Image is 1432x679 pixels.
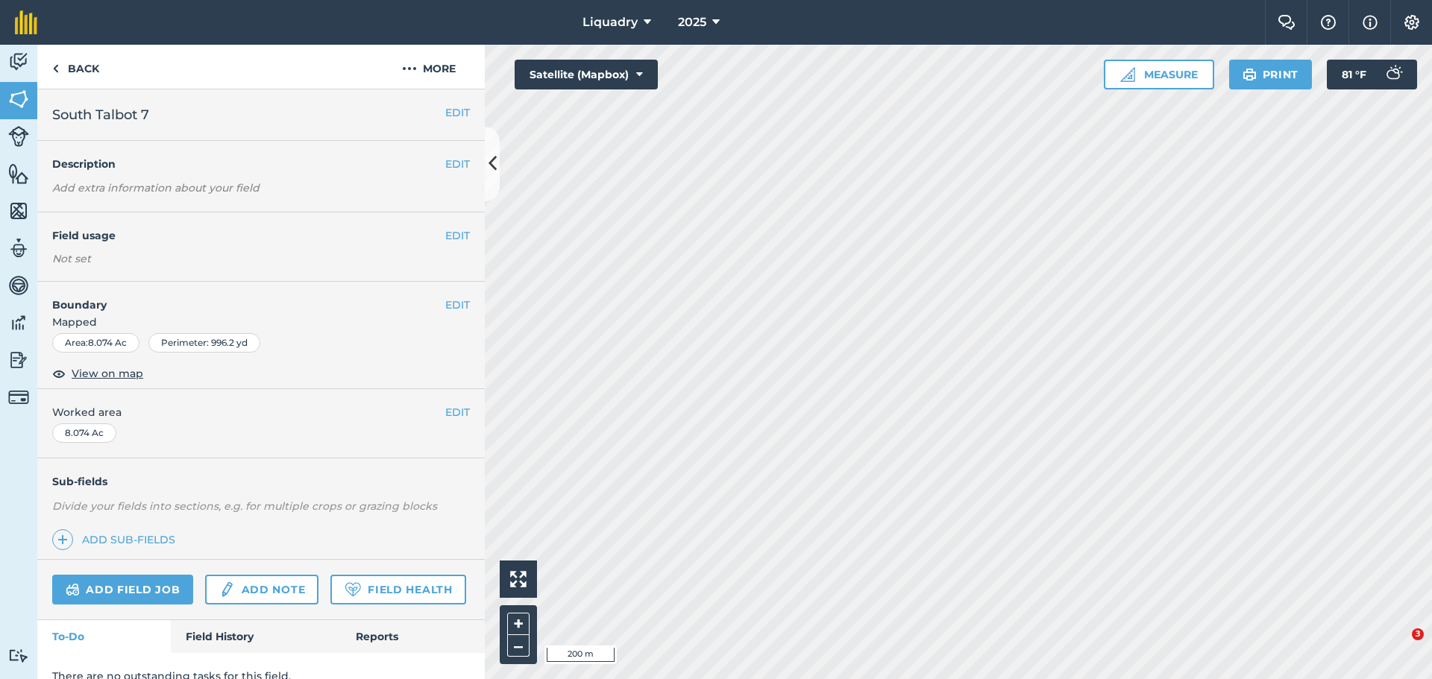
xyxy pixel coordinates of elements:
[8,88,29,110] img: svg+xml;base64,PHN2ZyB4bWxucz0iaHR0cDovL3d3dy53My5vcmcvMjAwMC9zdmciIHdpZHRoPSI1NiIgaGVpZ2h0PSI2MC...
[8,648,29,663] img: svg+xml;base64,PD94bWwgdmVyc2lvbj0iMS4wIiBlbmNvZGluZz0idXRmLTgiPz4KPCEtLSBHZW5lcmF0b3I6IEFkb2JlIE...
[341,620,485,653] a: Reports
[52,364,66,382] img: svg+xml;base64,PHN2ZyB4bWxucz0iaHR0cDovL3d3dy53My5vcmcvMjAwMC9zdmciIHdpZHRoPSIxOCIgaGVpZ2h0PSIyNC...
[373,45,485,89] button: More
[8,349,29,371] img: svg+xml;base64,PD94bWwgdmVyc2lvbj0iMS4wIiBlbmNvZGluZz0idXRmLTgiPz4KPCEtLSBHZW5lcmF0b3I6IEFkb2JlIE...
[8,312,29,334] img: svg+xml;base64,PD94bWwgdmVyc2lvbj0iMS4wIiBlbmNvZGluZz0idXRmLTgiPz4KPCEtLSBHZW5lcmF0b3I6IEFkb2JlIE...
[8,126,29,147] img: svg+xml;base64,PD94bWwgdmVyc2lvbj0iMS4wIiBlbmNvZGluZz0idXRmLTgiPz4KPCEtLSBHZW5lcmF0b3I6IEFkb2JlIE...
[15,10,37,34] img: fieldmargin Logo
[205,575,318,604] a: Add note
[8,162,29,185] img: svg+xml;base64,PHN2ZyB4bWxucz0iaHR0cDovL3d3dy53My5vcmcvMjAwMC9zdmciIHdpZHRoPSI1NiIgaGVpZ2h0PSI2MC...
[1403,15,1421,30] img: A cog icon
[52,60,59,78] img: svg+xml;base64,PHN2ZyB4bWxucz0iaHR0cDovL3d3dy53My5vcmcvMjAwMC9zdmciIHdpZHRoPSI5IiBoZWlnaHQ9IjI0Ii...
[330,575,465,604] a: Field Health
[1327,60,1417,89] button: 81 °F
[57,531,68,549] img: svg+xml;base64,PHN2ZyB4bWxucz0iaHR0cDovL3d3dy53My5vcmcvMjAwMC9zdmciIHdpZHRoPSIxNCIgaGVpZ2h0PSIyNC...
[52,227,445,244] h4: Field usage
[1381,628,1417,664] iframe: Intercom live chat
[1278,15,1296,30] img: Two speech bubbles overlapping with the left bubble in the forefront
[1120,67,1135,82] img: Ruler icon
[445,104,470,121] button: EDIT
[37,314,485,330] span: Mapped
[72,365,143,382] span: View on map
[52,251,470,266] div: Not set
[8,237,29,259] img: svg+xml;base64,PD94bWwgdmVyc2lvbj0iMS4wIiBlbmNvZGluZz0idXRmLTgiPz4KPCEtLSBHZW5lcmF0b3I6IEFkb2JlIE...
[148,333,260,353] div: Perimeter : 996.2 yd
[52,529,181,550] a: Add sub-fields
[52,156,470,172] h4: Description
[37,473,485,490] h4: Sub-fields
[37,282,445,313] h4: Boundary
[1104,60,1214,89] button: Measure
[507,613,530,635] button: +
[510,571,527,587] img: Four arrows, one pointing top left, one top right, one bottom right and the last bottom left
[8,51,29,73] img: svg+xml;base64,PD94bWwgdmVyc2lvbj0iMS4wIiBlbmNvZGluZz0idXRmLTgiPz4KPCEtLSBHZW5lcmF0b3I6IEFkb2JlIE...
[52,423,116,443] div: 8.074 Ac
[1319,15,1337,30] img: A question mark icon
[52,364,143,382] button: View on map
[171,620,340,653] a: Field History
[1243,66,1257,83] img: svg+xml;base64,PHN2ZyB4bWxucz0iaHR0cDovL3d3dy53My5vcmcvMjAwMC9zdmciIHdpZHRoPSIxOSIgaGVpZ2h0PSIyNC...
[37,45,114,89] a: Back
[37,620,171,653] a: To-Do
[52,104,149,125] span: South Talbot 7
[8,200,29,222] img: svg+xml;base64,PHN2ZyB4bWxucz0iaHR0cDovL3d3dy53My5vcmcvMjAwMC9zdmciIHdpZHRoPSI1NiIgaGVpZ2h0PSI2MC...
[1363,13,1378,31] img: svg+xml;base64,PHN2ZyB4bWxucz0iaHR0cDovL3d3dy53My5vcmcvMjAwMC9zdmciIHdpZHRoPSIxNyIgaGVpZ2h0PSIxNy...
[507,635,530,657] button: –
[678,13,706,31] span: 2025
[52,499,437,513] em: Divide your fields into sections, e.g. for multiple crops or grazing blocks
[52,575,193,604] a: Add field job
[445,227,470,244] button: EDIT
[445,156,470,172] button: EDIT
[52,333,139,353] div: Area : 8.074 Ac
[1412,628,1424,640] span: 3
[8,274,29,297] img: svg+xml;base64,PD94bWwgdmVyc2lvbj0iMS4wIiBlbmNvZGluZz0idXRmLTgiPz4KPCEtLSBHZW5lcmF0b3I6IEFkb2JlIE...
[445,297,470,313] button: EDIT
[8,387,29,408] img: svg+xml;base64,PD94bWwgdmVyc2lvbj0iMS4wIiBlbmNvZGluZz0idXRmLTgiPz4KPCEtLSBHZW5lcmF0b3I6IEFkb2JlIE...
[219,581,235,599] img: svg+xml;base64,PD94bWwgdmVyc2lvbj0iMS4wIiBlbmNvZGluZz0idXRmLTgiPz4KPCEtLSBHZW5lcmF0b3I6IEFkb2JlIE...
[1378,60,1408,89] img: svg+xml;base64,PD94bWwgdmVyc2lvbj0iMS4wIiBlbmNvZGluZz0idXRmLTgiPz4KPCEtLSBHZW5lcmF0b3I6IEFkb2JlIE...
[582,13,638,31] span: Liquadry
[1229,60,1313,89] button: Print
[52,404,470,420] span: Worked area
[1342,60,1366,89] span: 81 ° F
[66,581,80,599] img: svg+xml;base64,PD94bWwgdmVyc2lvbj0iMS4wIiBlbmNvZGluZz0idXRmLTgiPz4KPCEtLSBHZW5lcmF0b3I6IEFkb2JlIE...
[445,404,470,420] button: EDIT
[52,181,260,195] em: Add extra information about your field
[515,60,658,89] button: Satellite (Mapbox)
[402,60,417,78] img: svg+xml;base64,PHN2ZyB4bWxucz0iaHR0cDovL3d3dy53My5vcmcvMjAwMC9zdmciIHdpZHRoPSIyMCIgaGVpZ2h0PSIyNC...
